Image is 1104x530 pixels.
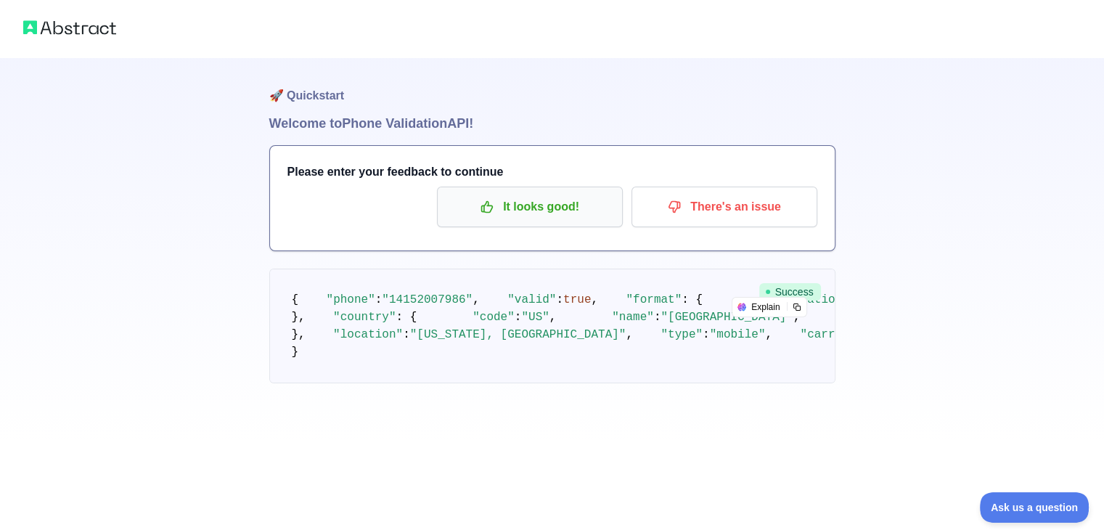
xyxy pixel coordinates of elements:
[507,293,556,306] span: "valid"
[682,293,703,306] span: : {
[759,283,821,301] span: Success
[626,293,682,306] span: "format"
[23,17,116,38] img: Abstract logo
[375,293,383,306] span: :
[703,328,710,341] span: :
[473,293,480,306] span: ,
[642,195,806,219] p: There's an issue
[327,293,375,306] span: "phone"
[287,163,817,181] h3: Please enter your feedback to continue
[333,328,403,341] span: "location"
[269,113,835,134] h1: Welcome to Phone Validation API!
[473,311,515,324] span: "code"
[626,328,633,341] span: ,
[292,293,299,306] span: {
[549,311,557,324] span: ,
[556,293,563,306] span: :
[382,293,473,306] span: "14152007986"
[269,58,835,113] h1: 🚀 Quickstart
[563,293,591,306] span: true
[448,195,612,219] p: It looks good!
[793,311,801,324] span: ,
[759,293,863,306] span: "international"
[515,311,522,324] span: :
[631,187,817,227] button: There's an issue
[396,311,417,324] span: : {
[710,328,766,341] span: "mobile"
[661,328,703,341] span: "type"
[612,311,654,324] span: "name"
[980,492,1089,523] iframe: Toggle Customer Support
[333,311,396,324] span: "country"
[521,311,549,324] span: "US"
[654,311,661,324] span: :
[765,328,772,341] span: ,
[800,328,862,341] span: "carrier"
[437,187,623,227] button: It looks good!
[661,311,793,324] span: "[GEOGRAPHIC_DATA]"
[591,293,598,306] span: ,
[410,328,626,341] span: "[US_STATE], [GEOGRAPHIC_DATA]"
[403,328,410,341] span: :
